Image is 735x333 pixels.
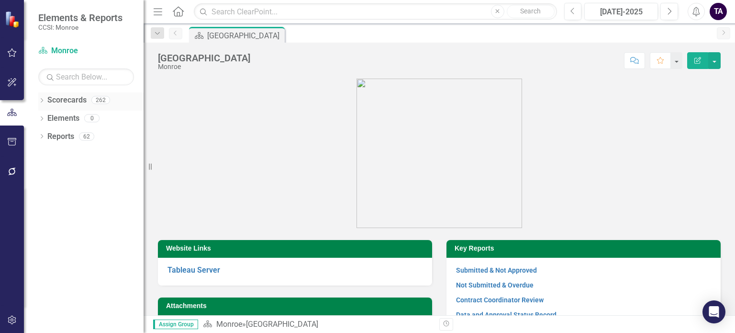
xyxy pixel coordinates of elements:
[710,3,727,20] button: TA
[456,296,544,304] a: Contract Coordinator Review
[91,96,110,104] div: 262
[158,53,250,63] div: [GEOGRAPHIC_DATA]
[456,266,537,274] a: Submitted & Not Approved
[79,132,94,140] div: 62
[207,30,282,42] div: [GEOGRAPHIC_DATA]
[166,302,427,310] h3: Attachments
[5,11,22,28] img: ClearPoint Strategy
[153,320,198,329] span: Assign Group
[246,320,318,329] div: [GEOGRAPHIC_DATA]
[588,6,655,18] div: [DATE]-2025
[47,131,74,142] a: Reports
[356,79,522,228] img: OMH%20Logo_Green%202024%20Stacked.png
[456,281,534,289] a: Not Submitted & Overdue
[158,63,250,70] div: Monroe
[507,5,555,18] button: Search
[166,245,427,252] h3: Website Links
[47,95,87,106] a: Scorecards
[203,319,432,330] div: »
[456,311,557,319] a: Data and Approval Status Record
[194,3,557,20] input: Search ClearPoint...
[38,23,122,31] small: CCSI: Monroe
[520,7,541,15] span: Search
[216,320,242,329] a: Monroe
[38,69,134,85] input: Search Below...
[84,115,100,123] div: 0
[38,46,134,57] a: Monroe
[38,12,122,23] span: Elements & Reports
[455,245,716,252] h3: Key Reports
[702,300,725,323] div: Open Intercom Messenger
[584,3,658,20] button: [DATE]-2025
[47,113,79,124] a: Elements
[167,265,220,275] a: Tableau Server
